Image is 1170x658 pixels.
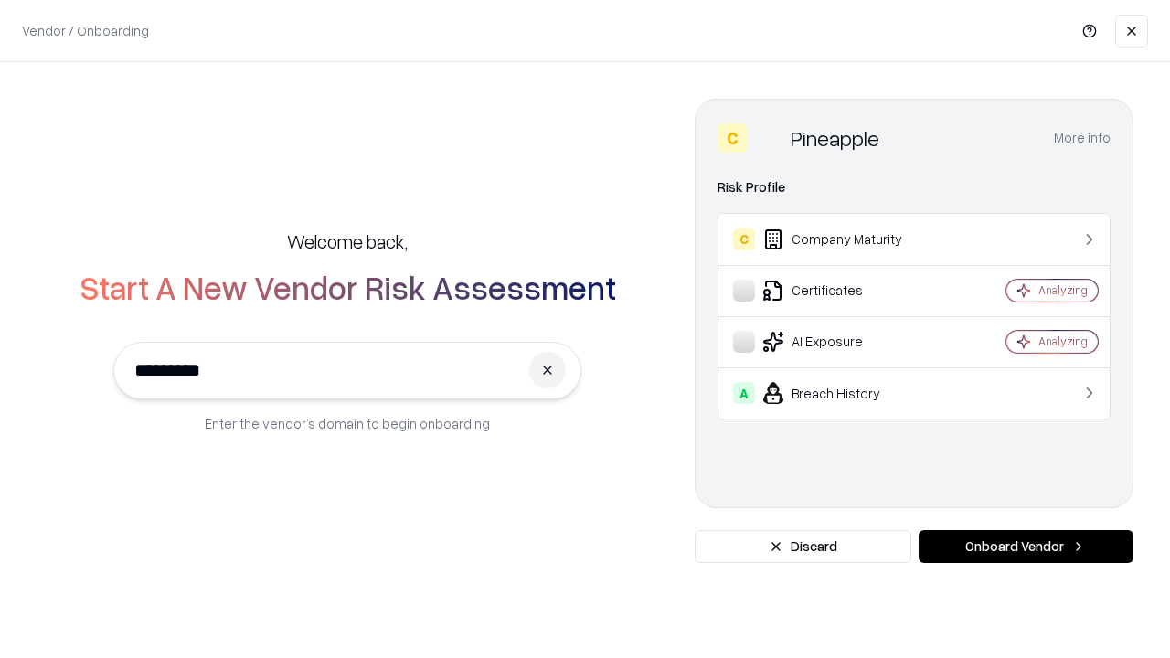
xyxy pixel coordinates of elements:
button: Onboard Vendor [919,530,1133,563]
div: Company Maturity [733,228,952,250]
p: Vendor / Onboarding [22,21,149,40]
button: Discard [695,530,911,563]
h2: Start A New Vendor Risk Assessment [80,269,616,305]
div: Pineapple [791,123,879,153]
button: More info [1054,122,1111,154]
h5: Welcome back, [287,228,408,254]
div: Certificates [733,280,952,302]
p: Enter the vendor’s domain to begin onboarding [205,414,490,433]
div: C [718,123,747,153]
div: Risk Profile [718,176,1111,198]
div: A [733,382,755,404]
div: Analyzing [1038,282,1088,298]
div: Analyzing [1038,334,1088,349]
div: AI Exposure [733,331,952,353]
img: Pineapple [754,123,783,153]
div: C [733,228,755,250]
div: Breach History [733,382,952,404]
